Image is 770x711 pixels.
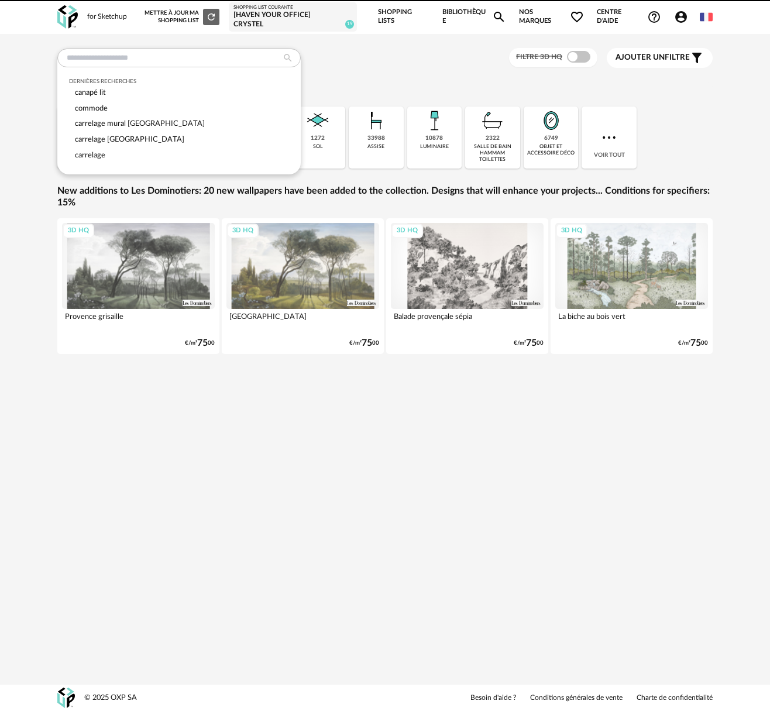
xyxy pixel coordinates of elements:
span: Account Circle icon [674,10,693,24]
span: commode [75,105,108,112]
img: OXP [57,688,75,708]
div: assise [367,143,384,150]
img: more.7b13dc1.svg [600,128,618,147]
div: 6749 [544,135,558,142]
a: Conditions générales de vente [530,693,623,703]
div: 3D HQ [556,224,587,238]
div: 10878 [425,135,443,142]
div: 2322 [486,135,500,142]
img: Sol.png [304,107,332,135]
div: 3D HQ [63,224,94,238]
div: Balade provençale sépia [391,309,544,332]
div: salle de bain hammam toilettes [469,143,517,163]
div: for Sketchup [87,12,127,22]
div: [GEOGRAPHIC_DATA] [226,309,379,332]
span: carrelage [GEOGRAPHIC_DATA] [75,136,184,143]
img: OXP [57,5,78,29]
span: Centre d'aideHelp Circle Outline icon [597,8,661,25]
div: Voir tout [582,107,637,169]
a: Charte de confidentialité [637,693,713,703]
div: © 2025 OXP SA [84,693,137,703]
a: 3D HQ Balade provençale sépia €/m²7500 [386,218,548,354]
img: Luminaire.png [420,107,448,135]
span: 19 [345,20,354,29]
div: €/m² 00 [678,339,708,347]
span: carrelage [75,152,105,159]
img: Miroir.png [537,107,565,135]
div: luminaire [420,143,449,150]
a: 3D HQ La biche au bois vert €/m²7500 [551,218,713,354]
span: filtre [616,53,690,63]
a: New additions to Les Dominotiers: 20 new wallpapers have been added to the collection. Designs th... [57,185,713,209]
div: €/m² 00 [185,339,215,347]
div: €/m² 00 [514,339,544,347]
span: 75 [362,339,372,347]
span: Filtre 3D HQ [516,53,562,60]
span: canapé lit [75,89,106,96]
button: Ajouter unfiltre Filter icon [607,48,713,68]
img: fr [700,11,713,23]
div: Provence grisaille [62,309,215,332]
div: Mettre à jour ma Shopping List [145,9,219,25]
span: Account Circle icon [674,10,688,24]
span: 75 [526,339,537,347]
span: Refresh icon [206,13,216,19]
div: La biche au bois vert [555,309,708,332]
div: sol [313,143,323,150]
a: Besoin d'aide ? [470,693,516,703]
span: Filter icon [690,51,704,65]
div: €/m² 00 [349,339,379,347]
span: Ajouter un [616,53,665,61]
div: objet et accessoire déco [527,143,575,157]
a: 3D HQ Provence grisaille €/m²7500 [57,218,219,354]
div: 3D HQ [391,224,423,238]
span: Magnify icon [492,10,506,24]
div: Shopping List courante [233,5,352,11]
span: carrelage mural [GEOGRAPHIC_DATA] [75,120,205,127]
div: Dernières recherches [69,78,289,85]
img: Assise.png [362,107,390,135]
img: Salle%20de%20bain.png [479,107,507,135]
span: Heart Outline icon [570,10,584,24]
span: 75 [690,339,701,347]
span: Help Circle Outline icon [647,10,661,24]
div: [Haven your Office] Crystel [233,11,352,29]
a: 3D HQ [GEOGRAPHIC_DATA] €/m²7500 [222,218,384,354]
div: 33988 [367,135,385,142]
div: 3D HQ [227,224,259,238]
div: 1272 [311,135,325,142]
a: Shopping List courante [Haven your Office] Crystel 19 [233,5,352,29]
span: 75 [197,339,208,347]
